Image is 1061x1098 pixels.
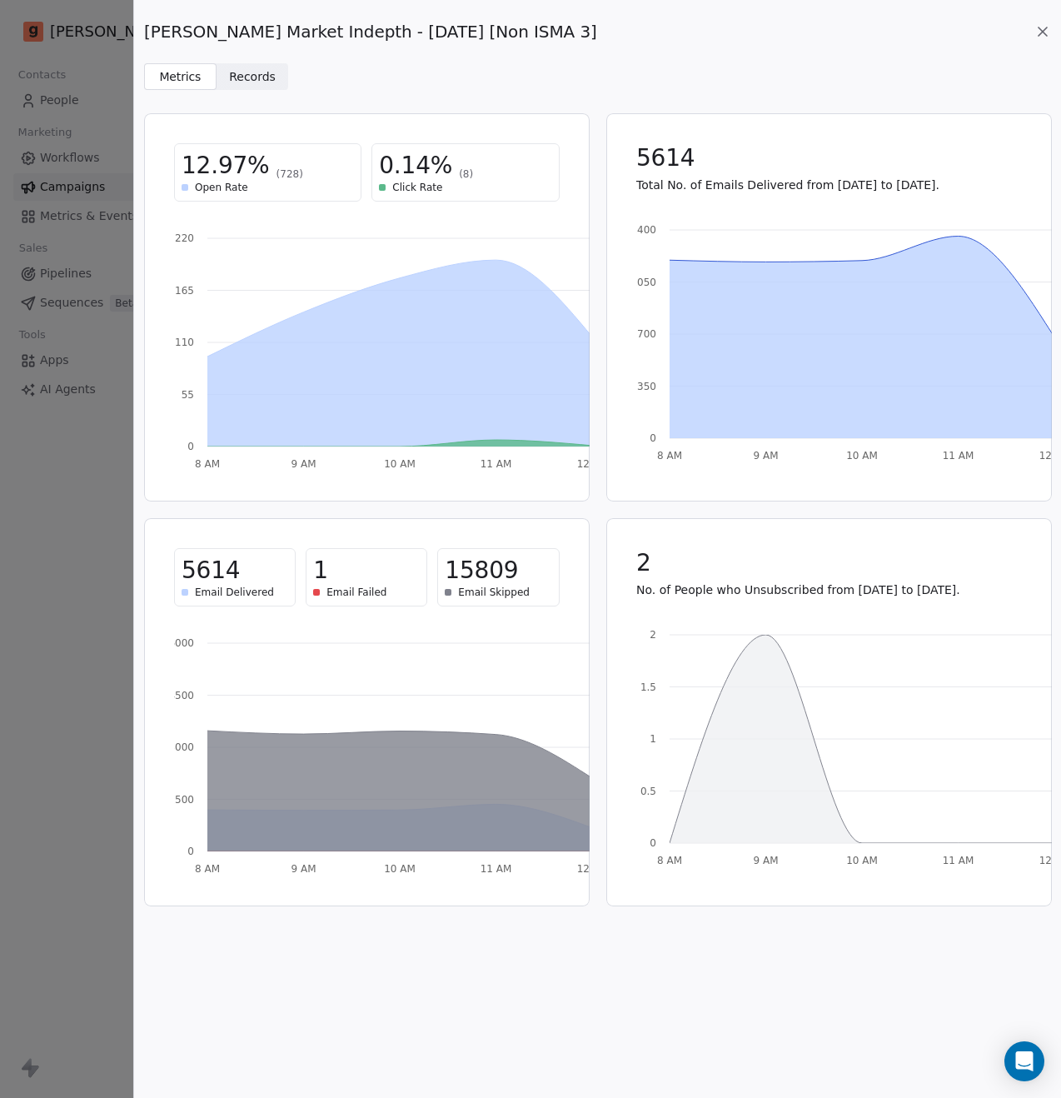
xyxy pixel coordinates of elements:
tspan: 220 [175,232,194,244]
tspan: 350 [637,381,656,392]
tspan: 10 AM [384,863,416,875]
tspan: 0 [650,432,656,444]
span: 0.14% [379,151,452,181]
tspan: 0 [187,846,194,857]
tspan: 12 PM [577,863,608,875]
tspan: 8 AM [656,450,681,462]
tspan: 9 AM [291,863,316,875]
span: [PERSON_NAME] Market Indepth - [DATE] [Non ISMA 3] [144,20,597,43]
tspan: 10 AM [384,458,416,470]
span: 5614 [182,556,240,586]
p: No. of People who Unsubscribed from [DATE] to [DATE]. [636,581,1022,598]
span: (8) [459,167,473,181]
span: Email Failed [326,586,386,599]
tspan: 9 AM [753,450,778,462]
tspan: 4500 [168,690,194,701]
tspan: 9 AM [753,855,778,866]
tspan: 8 AM [195,458,220,470]
p: Total No. of Emails Delivered from [DATE] to [DATE]. [636,177,1022,193]
span: 12.97% [182,151,270,181]
tspan: 11 AM [942,855,974,866]
tspan: 3000 [168,741,194,753]
span: 15809 [445,556,518,586]
tspan: 0 [187,441,194,452]
tspan: 0 [650,837,656,849]
tspan: 11 AM [481,458,512,470]
span: Open Rate [195,181,248,194]
tspan: 110 [175,337,194,348]
tspan: 10 AM [846,450,878,462]
span: Email Skipped [458,586,530,599]
tspan: 0.5 [640,786,655,797]
tspan: 700 [637,328,656,340]
span: (728) [276,167,303,181]
tspan: 1400 [630,224,656,236]
span: 2 [636,548,651,578]
span: 5614 [636,143,695,173]
tspan: 1 [650,733,656,745]
tspan: 55 [182,389,194,401]
span: Click Rate [392,181,442,194]
span: Email Delivered [195,586,274,599]
tspan: 1050 [630,277,656,288]
div: Open Intercom Messenger [1004,1041,1044,1081]
tspan: 1.5 [640,681,655,693]
span: Records [229,68,276,86]
span: 1 [313,556,328,586]
tspan: 10 AM [846,855,878,866]
tspan: 11 AM [942,450,974,462]
tspan: 12 PM [577,458,608,470]
tspan: 165 [175,285,194,297]
tspan: 2 [650,629,656,641]
tspan: 6000 [168,637,194,649]
tspan: 11 AM [481,863,512,875]
tspan: 9 AM [291,458,316,470]
tspan: 8 AM [656,855,681,866]
tspan: 8 AM [195,863,220,875]
tspan: 1500 [168,794,194,806]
